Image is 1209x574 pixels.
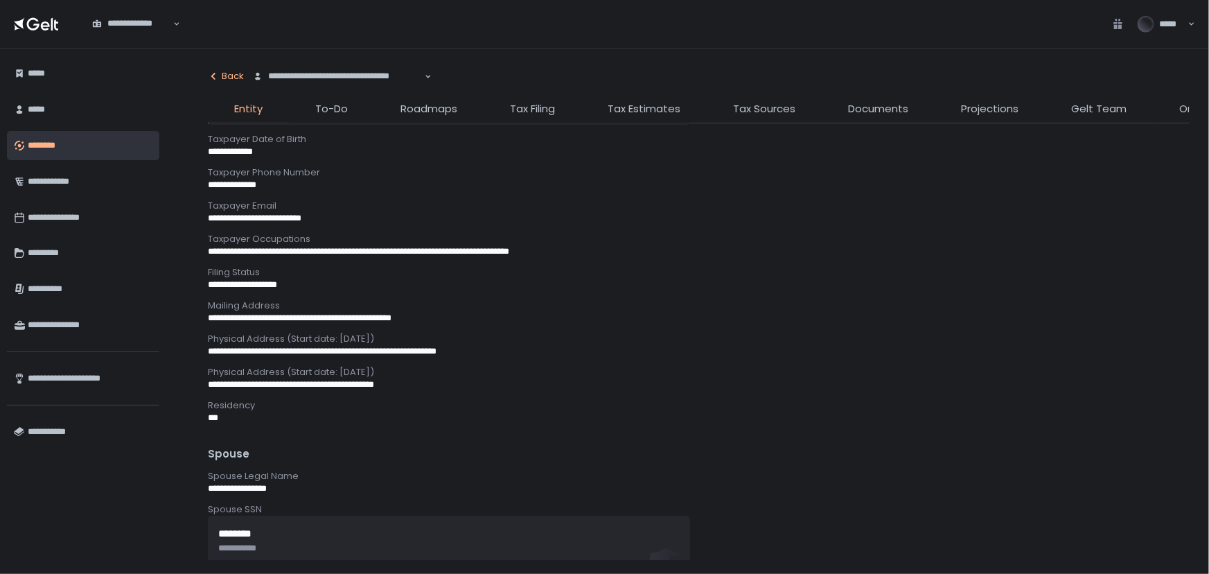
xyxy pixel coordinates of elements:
[608,101,680,117] span: Tax Estimates
[208,446,1190,462] div: Spouse
[208,399,1190,412] div: Residency
[244,62,432,92] div: Search for option
[961,101,1018,117] span: Projections
[733,101,795,117] span: Tax Sources
[83,10,180,39] div: Search for option
[315,101,348,117] span: To-Do
[253,82,423,96] input: Search for option
[400,101,457,117] span: Roadmaps
[208,70,244,82] div: Back
[510,101,555,117] span: Tax Filing
[208,62,244,90] button: Back
[848,101,908,117] span: Documents
[208,299,1190,312] div: Mailing Address
[208,266,1190,279] div: Filing Status
[208,200,1190,212] div: Taxpayer Email
[234,101,263,117] span: Entity
[92,30,172,44] input: Search for option
[208,133,1190,146] div: Taxpayer Date of Birth
[208,166,1190,179] div: Taxpayer Phone Number
[208,233,1190,245] div: Taxpayer Occupations
[208,333,1190,345] div: Physical Address (Start date: [DATE])
[208,366,1190,379] div: Physical Address (Start date: [DATE])
[208,503,1190,516] div: Spouse SSN
[208,470,1190,482] div: Spouse Legal Name
[1071,101,1127,117] span: Gelt Team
